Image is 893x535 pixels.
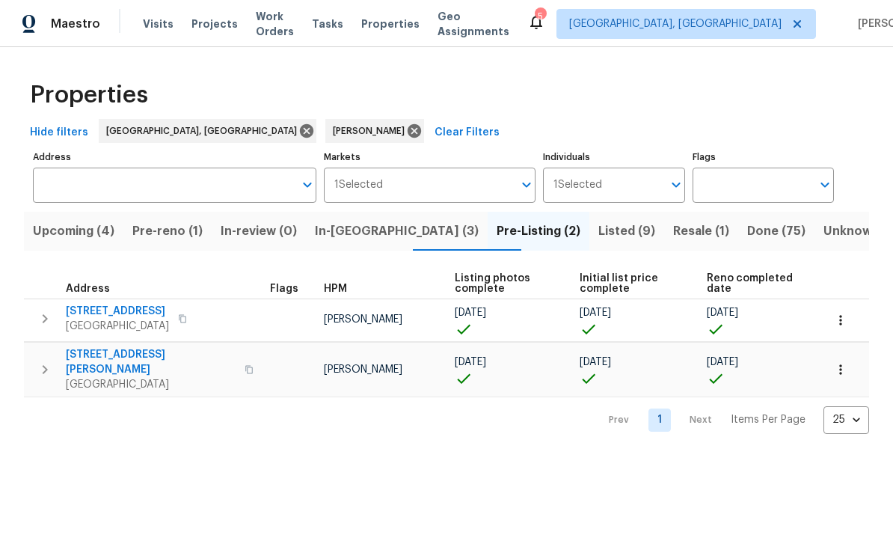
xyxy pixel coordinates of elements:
[814,174,835,195] button: Open
[256,9,294,39] span: Work Orders
[516,174,537,195] button: Open
[297,174,318,195] button: Open
[143,16,174,31] span: Visits
[191,16,238,31] span: Projects
[580,357,611,367] span: [DATE]
[270,284,298,294] span: Flags
[30,123,88,142] span: Hide filters
[580,273,681,294] span: Initial list price complete
[324,153,536,162] label: Markets
[324,284,347,294] span: HPM
[334,179,383,192] span: 1 Selected
[455,273,554,294] span: Listing photos complete
[455,308,486,318] span: [DATE]
[553,179,602,192] span: 1 Selected
[666,174,687,195] button: Open
[66,377,236,392] span: [GEOGRAPHIC_DATA]
[543,153,684,162] label: Individuals
[33,221,114,242] span: Upcoming (4)
[51,16,100,31] span: Maestro
[106,123,303,138] span: [GEOGRAPHIC_DATA], [GEOGRAPHIC_DATA]
[673,221,729,242] span: Resale (1)
[435,123,500,142] span: Clear Filters
[315,221,479,242] span: In-[GEOGRAPHIC_DATA] (3)
[497,221,580,242] span: Pre-Listing (2)
[324,314,402,325] span: [PERSON_NAME]
[99,119,316,143] div: [GEOGRAPHIC_DATA], [GEOGRAPHIC_DATA]
[24,119,94,147] button: Hide filters
[707,357,738,367] span: [DATE]
[66,304,169,319] span: [STREET_ADDRESS]
[535,9,545,24] div: 5
[438,9,509,39] span: Geo Assignments
[580,308,611,318] span: [DATE]
[333,123,411,138] span: [PERSON_NAME]
[33,153,316,162] label: Address
[707,308,738,318] span: [DATE]
[595,406,869,434] nav: Pagination Navigation
[455,357,486,367] span: [DATE]
[707,273,799,294] span: Reno completed date
[747,221,805,242] span: Done (75)
[823,400,869,439] div: 25
[132,221,203,242] span: Pre-reno (1)
[648,409,671,432] a: Goto page 1
[312,19,343,29] span: Tasks
[66,319,169,334] span: [GEOGRAPHIC_DATA]
[731,412,805,427] p: Items Per Page
[324,364,402,375] span: [PERSON_NAME]
[361,16,420,31] span: Properties
[66,347,236,377] span: [STREET_ADDRESS][PERSON_NAME]
[429,119,506,147] button: Clear Filters
[693,153,834,162] label: Flags
[569,16,782,31] span: [GEOGRAPHIC_DATA], [GEOGRAPHIC_DATA]
[325,119,424,143] div: [PERSON_NAME]
[221,221,297,242] span: In-review (0)
[66,284,110,294] span: Address
[598,221,655,242] span: Listed (9)
[30,88,148,103] span: Properties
